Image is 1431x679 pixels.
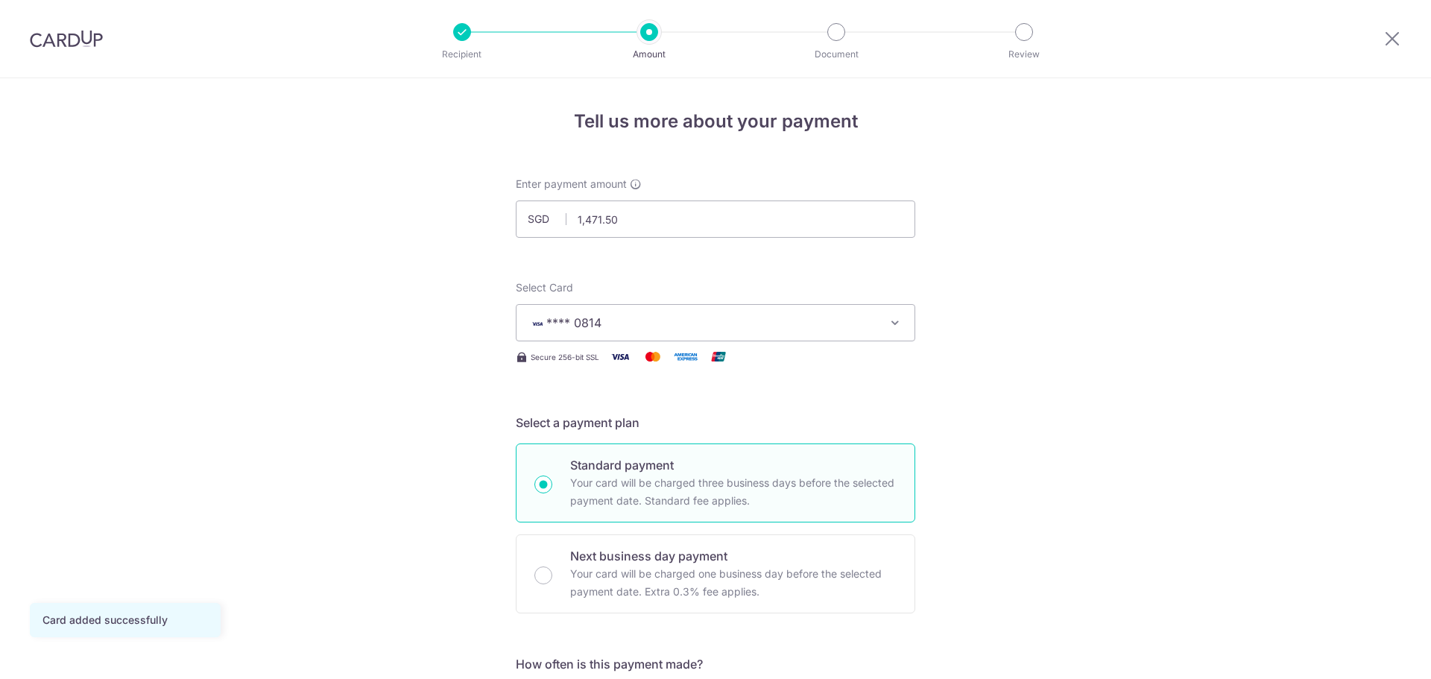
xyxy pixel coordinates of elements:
p: Your card will be charged one business day before the selected payment date. Extra 0.3% fee applies. [570,565,897,601]
span: Enter payment amount [516,177,627,192]
div: Card added successfully [42,613,208,628]
img: Visa [605,347,635,366]
p: Amount [594,47,704,62]
input: 0.00 [516,200,915,238]
img: CardUp [30,30,103,48]
span: SGD [528,212,566,227]
img: Union Pay [704,347,733,366]
p: Review [969,47,1079,62]
span: Secure 256-bit SSL [531,351,599,363]
img: VISA [528,318,546,329]
h4: Tell us more about your payment [516,108,915,135]
img: Mastercard [638,347,668,366]
img: American Express [671,347,701,366]
p: Standard payment [570,456,897,474]
p: Document [781,47,891,62]
p: Next business day payment [570,547,897,565]
span: translation missing: en.payables.payment_networks.credit_card.summary.labels.select_card [516,281,573,294]
h5: How often is this payment made? [516,655,915,673]
p: Recipient [407,47,517,62]
h5: Select a payment plan [516,414,915,432]
p: Your card will be charged three business days before the selected payment date. Standard fee appl... [570,474,897,510]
